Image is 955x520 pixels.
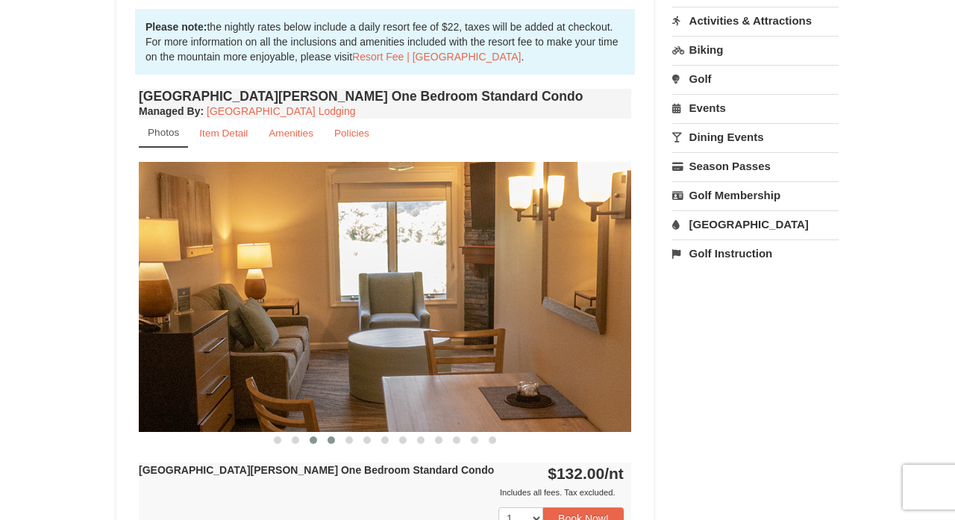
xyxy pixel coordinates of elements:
[145,21,207,33] strong: Please note:
[139,485,624,500] div: Includes all fees. Tax excluded.
[672,181,839,209] a: Golf Membership
[139,162,631,431] img: 18876286-191-b92e729b.jpg
[259,119,323,148] a: Amenities
[672,239,839,267] a: Golf Instruction
[139,119,188,148] a: Photos
[190,119,257,148] a: Item Detail
[325,119,379,148] a: Policies
[139,89,631,104] h4: [GEOGRAPHIC_DATA][PERSON_NAME] One Bedroom Standard Condo
[207,105,355,117] a: [GEOGRAPHIC_DATA] Lodging
[548,465,624,482] strong: $132.00
[334,128,369,139] small: Policies
[604,465,624,482] span: /nt
[139,105,204,117] strong: :
[672,65,839,93] a: Golf
[672,123,839,151] a: Dining Events
[199,128,248,139] small: Item Detail
[139,105,200,117] span: Managed By
[672,7,839,34] a: Activities & Attractions
[672,94,839,122] a: Events
[352,51,521,63] a: Resort Fee | [GEOGRAPHIC_DATA]
[269,128,313,139] small: Amenities
[139,464,494,476] strong: [GEOGRAPHIC_DATA][PERSON_NAME] One Bedroom Standard Condo
[672,210,839,238] a: [GEOGRAPHIC_DATA]
[672,152,839,180] a: Season Passes
[148,127,179,138] small: Photos
[135,9,635,75] div: the nightly rates below include a daily resort fee of $22, taxes will be added at checkout. For m...
[672,36,839,63] a: Biking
